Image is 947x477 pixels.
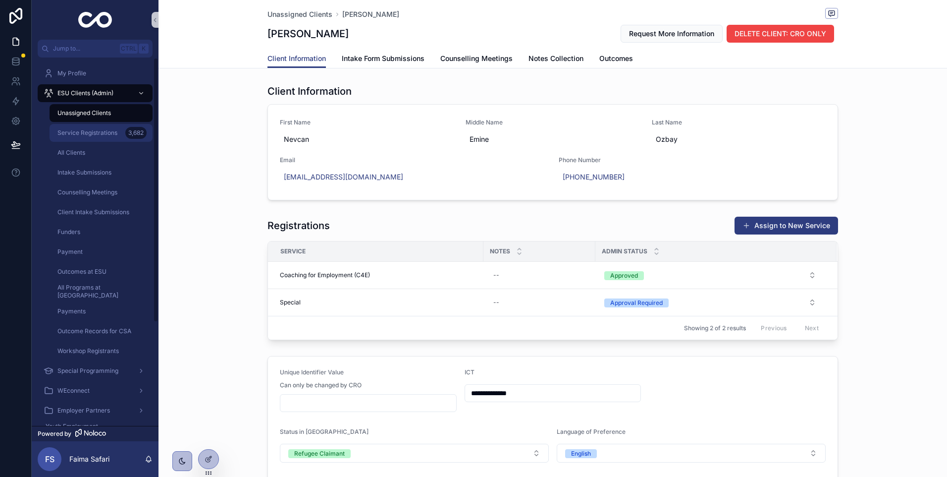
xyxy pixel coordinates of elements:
[342,9,399,19] a: [PERSON_NAME]
[280,271,477,279] a: Coaching for Employment (C4E)
[571,449,591,458] div: English
[599,54,633,63] span: Outcomes
[596,294,824,311] button: Select Button
[50,342,153,360] a: Workshop Registrants
[684,324,746,332] span: Showing 2 of 2 results
[50,322,153,340] a: Outcome Records for CSA
[57,208,129,216] span: Client Intake Submissions
[465,368,474,376] span: ICT
[610,271,638,280] div: Approved
[78,12,112,28] img: App logo
[280,298,301,306] span: Special
[557,444,826,463] button: Select Button
[490,247,510,255] span: Notes
[38,421,153,439] a: Youth Employment Connections
[38,382,153,400] a: WEconnect
[470,134,635,144] span: Emine
[38,402,153,419] a: Employer Partners
[284,134,450,144] span: Nevcan
[280,156,547,164] span: Email
[57,387,90,395] span: WEconnect
[57,347,119,355] span: Workshop Registrants
[267,50,326,68] a: Client Information
[69,454,109,464] p: Faima Safari
[280,444,549,463] button: Select Button
[493,271,499,279] div: --
[342,54,424,63] span: Intake Form Submissions
[280,119,454,126] span: First Name
[57,228,80,236] span: Funders
[57,407,110,415] span: Employer Partners
[57,268,106,276] span: Outcomes at ESU
[57,169,111,177] span: Intake Submissions
[267,84,352,98] h1: Client Information
[50,223,153,241] a: Funders
[596,293,825,312] a: Select Button
[280,368,344,376] span: Unique Identifier Value
[280,428,368,435] span: Status in [GEOGRAPHIC_DATA]
[599,50,633,69] a: Outcomes
[735,29,826,39] span: DELETE CLIENT: CRO ONLY
[440,54,513,63] span: Counselling Meetings
[267,219,330,233] h1: Registrations
[440,50,513,69] a: Counselling Meetings
[557,428,626,435] span: Language of Preference
[57,69,86,77] span: My Profile
[120,44,138,54] span: Ctrl
[50,183,153,201] a: Counselling Meetings
[284,172,403,182] a: [EMAIL_ADDRESS][DOMAIN_NAME]
[50,263,153,281] a: Outcomes at ESU
[50,164,153,181] a: Intake Submissions
[342,50,424,69] a: Intake Form Submissions
[38,40,153,58] button: Jump to...CtrlK
[46,422,130,438] span: Youth Employment Connections
[735,217,838,235] button: Assign to New Service
[267,27,349,41] h1: [PERSON_NAME]
[57,327,131,335] span: Outcome Records for CSA
[38,362,153,380] a: Special Programming
[267,9,332,19] a: Unassigned Clients
[489,267,589,283] a: --
[596,266,824,284] button: Select Button
[57,367,118,375] span: Special Programming
[267,54,326,63] span: Client Information
[268,105,838,200] a: First NameNevcanMiddle NameEmineLast NameOzbayEmail[EMAIL_ADDRESS][DOMAIN_NAME]Phone Number[PHONE...
[50,144,153,162] a: All Clients
[140,45,148,53] span: K
[32,58,158,426] div: scrollable content
[280,298,477,306] a: Special
[493,298,499,306] div: --
[57,248,83,256] span: Payment
[57,307,86,315] span: Payments
[559,156,826,164] span: Phone Number
[652,119,826,126] span: Last Name
[53,45,116,53] span: Jump to...
[45,453,54,465] span: FS
[32,426,158,441] a: Powered by
[57,129,117,137] span: Service Registrations
[57,89,113,97] span: ESU Clients (Admin)
[50,124,153,142] a: Service Registrations3,682
[294,449,345,458] div: Refugee Claimant
[50,203,153,221] a: Client Intake Submissions
[38,430,71,438] span: Powered by
[528,54,583,63] span: Notes Collection
[280,271,370,279] span: Coaching for Employment (C4E)
[57,149,85,157] span: All Clients
[596,266,825,285] a: Select Button
[50,104,153,122] a: Unassigned Clients
[57,284,143,299] span: All Programs at [GEOGRAPHIC_DATA]
[38,64,153,82] a: My Profile
[610,298,663,307] div: Approval Required
[125,127,147,139] div: 3,682
[489,295,589,310] a: --
[57,188,117,196] span: Counselling Meetings
[466,119,639,126] span: Middle Name
[38,84,153,102] a: ESU Clients (Admin)
[57,109,111,117] span: Unassigned Clients
[50,283,153,300] a: All Programs at [GEOGRAPHIC_DATA]
[528,50,583,69] a: Notes Collection
[280,381,362,389] span: Can only be changed by CRO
